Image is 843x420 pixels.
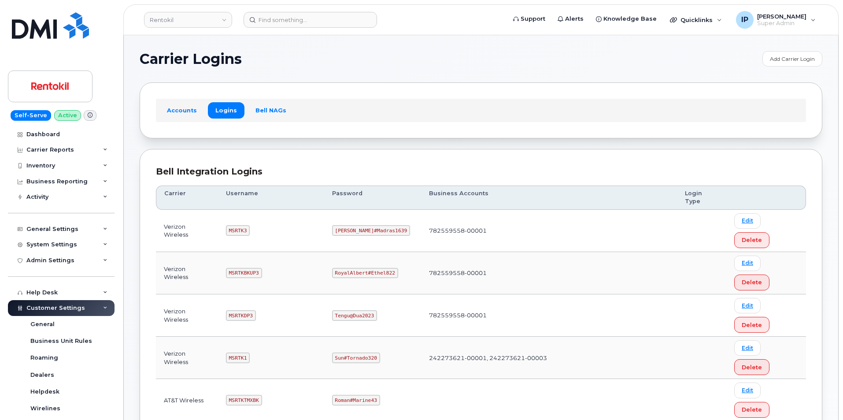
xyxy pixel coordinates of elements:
code: MSRTK1 [226,353,250,363]
td: 242273621-00001, 242273621-00003 [421,337,677,379]
span: Delete [742,363,762,372]
th: Carrier [156,186,218,210]
a: Edit [734,213,761,229]
td: 782559558-00001 [421,252,677,294]
code: Tengu@Dua2023 [332,310,377,321]
th: Login Type [677,186,726,210]
span: Delete [742,405,762,414]
td: 782559558-00001 [421,294,677,337]
a: Logins [208,102,244,118]
td: Verizon Wireless [156,210,218,252]
button: Delete [734,275,769,290]
iframe: Messenger Launcher [805,382,836,413]
a: Edit [734,298,761,313]
a: Bell NAGs [248,102,294,118]
code: [PERSON_NAME]#Madras1639 [332,225,410,236]
td: Verizon Wireless [156,294,218,337]
code: MSRTKDP3 [226,310,256,321]
td: 782559558-00001 [421,210,677,252]
span: Carrier Logins [140,52,242,66]
code: MSRTKTMXBK [226,395,262,405]
code: MSRTKBKUP3 [226,268,262,279]
button: Delete [734,232,769,248]
th: Username [218,186,324,210]
code: MSRTK3 [226,225,250,236]
div: Bell Integration Logins [156,165,806,178]
a: Add Carrier Login [762,51,822,67]
code: Sun#Tornado320 [332,353,380,363]
a: Accounts [159,102,204,118]
th: Business Accounts [421,186,677,210]
th: Password [324,186,421,210]
a: Edit [734,256,761,271]
a: Edit [734,383,761,398]
button: Delete [734,317,769,333]
a: Edit [734,340,761,356]
code: RoyalAlbert#Ethel822 [332,268,398,279]
td: Verizon Wireless [156,252,218,294]
span: Delete [742,236,762,244]
button: Delete [734,402,769,418]
span: Delete [742,321,762,329]
td: Verizon Wireless [156,337,218,379]
code: Roman#Marine43 [332,395,380,405]
span: Delete [742,278,762,286]
button: Delete [734,359,769,375]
